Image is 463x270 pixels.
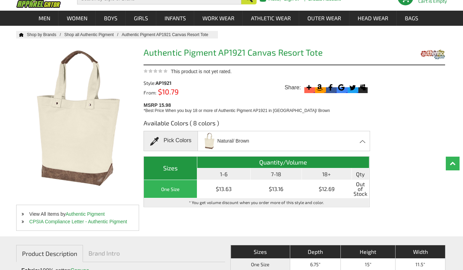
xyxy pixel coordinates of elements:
[304,83,314,92] svg: More
[31,11,58,26] a: Men
[397,11,426,26] a: Bags
[83,245,125,261] a: Brand Intro
[302,168,352,180] th: 18+
[352,168,369,180] th: Qty
[59,11,95,26] a: Women
[337,83,346,92] svg: Google Bookmark
[348,83,357,92] svg: Twitter
[66,211,105,217] a: Authentic Pigment
[122,32,215,37] a: Authentic Pigment AP1921 Canvas Resort Tote
[243,11,299,26] a: Athletic Wear
[27,32,64,37] a: Shop by Brands
[302,180,352,198] td: $12.69
[194,11,242,26] a: Work Wear
[144,157,197,180] th: Sizes
[29,219,127,224] a: CPSIA Compliance Letter - Authentic Pigment
[16,33,24,37] a: Home
[299,11,349,26] a: Outer Wear
[144,180,197,198] th: One Size
[251,168,302,180] th: 7-18
[144,198,369,207] td: * You get volume discount when you order more of this style and color.
[144,48,370,59] h1: Authentic Pigment AP1921 Canvas Resort Tote
[358,83,368,92] svg: Myspace
[197,180,251,198] td: $13.63
[156,87,179,96] span: $10.79
[156,80,171,86] span: AP1921
[197,168,251,180] th: 1-6
[144,81,201,86] div: Style:
[290,245,341,258] th: Depth
[251,180,302,198] td: $13.16
[144,131,198,151] div: Pick Colors
[354,182,367,196] span: Out of Stock
[395,245,445,258] th: Width
[202,132,217,150] img: authentic-pigment_AP1921_natural-brown.jpg
[96,11,125,26] a: Boys
[217,135,249,147] span: Natural/ Brown
[285,84,301,91] span: Share:
[126,11,156,26] a: Girls
[144,69,168,73] img: This product is not yet rated.
[315,83,324,92] svg: Amazon
[420,45,445,63] img: Authentic Pigment
[144,119,370,131] h3: Available Colors ( 8 colors )
[171,69,232,74] span: This product is not yet rated.
[64,32,122,37] a: Shop all Authentic Pigment
[17,210,139,218] li: View All Items by
[16,245,83,262] a: Product Description
[340,245,395,258] th: Height
[144,89,201,95] div: From:
[157,11,194,26] a: Infants
[326,83,335,92] svg: Facebook
[197,157,369,168] th: Quantity/Volume
[144,108,330,113] span: *Best Price When you buy 18 or more of Authentic Pigment AP1921 in [GEOGRAPHIC_DATA]/ Brown
[144,101,372,114] div: MSRP 15.98
[231,245,290,258] th: Sizes
[350,11,396,26] a: Head Wear
[446,157,460,170] a: Top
